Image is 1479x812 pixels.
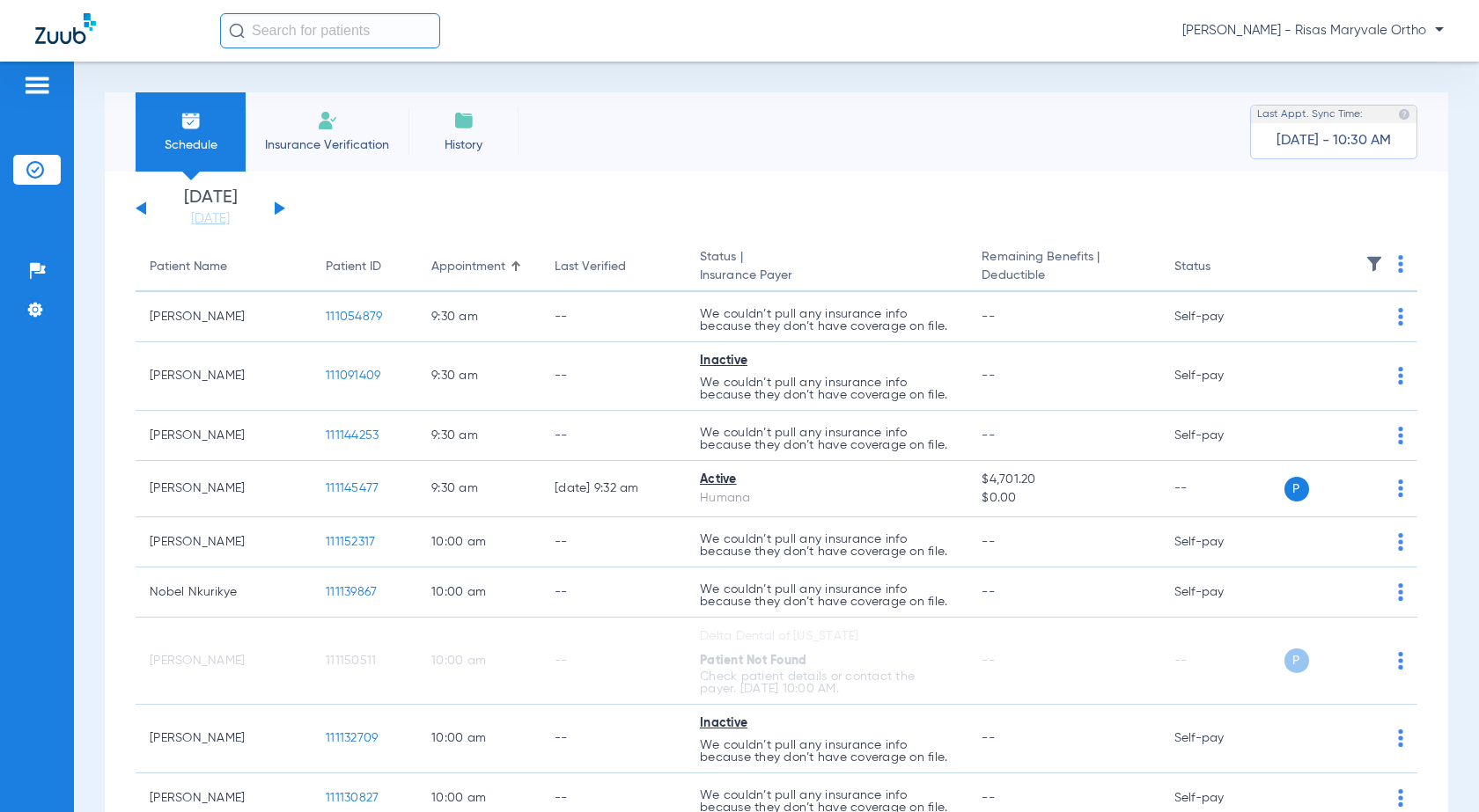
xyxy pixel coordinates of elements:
span: Insurance Payer [700,267,953,285]
div: Patient Name [150,258,298,276]
td: [PERSON_NAME] [136,461,312,517]
p: We couldn’t pull any insurance info because they don’t have coverage on file. [700,533,953,558]
td: Self-pay [1160,517,1279,567]
div: Humana [700,489,953,508]
img: Search Icon [229,23,245,39]
a: [DATE] [158,210,263,228]
img: hamburger-icon [23,75,51,96]
span: $4,701.20 [982,471,1145,489]
span: 111144253 [326,429,379,442]
div: Active [700,471,953,489]
span: -- [982,586,995,598]
td: -- [541,618,686,705]
td: 10:00 AM [417,517,541,567]
td: 10:00 AM [417,705,541,773]
span: 111145477 [326,482,379,494]
span: -- [982,655,995,667]
div: Appointment [431,258,505,276]
p: We couldn’t pull any insurance info because they don’t have coverage on file. [700,427,953,451]
span: Last Appt. Sync Time: [1257,106,1363,123]
td: -- [541,342,686,411]
td: [PERSON_NAME] [136,411,312,461]
span: -- [982,429,995,442]
img: group-dot-blue.svg [1398,255,1403,273]
p: We couldn’t pull any insurance info because they don’t have coverage on file. [700,739,953,764]
span: Schedule [149,136,232,154]
span: [DATE] - 10:30 AM [1277,132,1391,150]
td: Self-pay [1160,292,1279,342]
div: Patient ID [326,258,381,276]
span: 111054879 [326,311,382,323]
span: 111152317 [326,536,375,548]
span: Patient Not Found [700,655,806,667]
input: Search for patients [220,13,440,48]
td: Nobel Nkurikye [136,567,312,618]
td: -- [541,411,686,461]
p: We couldn’t pull any insurance info because they don’t have coverage on file. [700,377,953,401]
td: Self-pay [1160,567,1279,618]
img: group-dot-blue.svg [1398,427,1403,444]
p: We couldn’t pull any insurance info because they don’t have coverage on file. [700,308,953,333]
img: History [453,110,475,131]
span: Deductible [982,267,1145,285]
th: Remaining Benefits | [968,243,1159,292]
span: -- [982,536,995,548]
img: Zuub Logo [35,13,96,44]
td: [DATE] 9:32 AM [541,461,686,517]
div: Last Verified [555,258,626,276]
td: 9:30 AM [417,342,541,411]
img: Schedule [180,110,202,131]
img: group-dot-blue.svg [1398,789,1403,807]
span: -- [982,732,995,744]
div: Inactive [700,714,953,733]
td: 9:30 AM [417,411,541,461]
li: [DATE] [158,189,263,228]
td: 9:30 AM [417,292,541,342]
td: -- [1160,618,1279,705]
p: Check patient details or contact the payer. [DATE] 10:00 AM. [700,670,953,695]
td: -- [541,705,686,773]
span: 111139867 [326,586,377,598]
img: group-dot-blue.svg [1398,533,1403,551]
span: Insurance Verification [259,136,395,154]
img: group-dot-blue.svg [1398,583,1403,601]
td: 9:30 AM [417,461,541,517]
img: group-dot-blue.svg [1398,367,1403,384]
img: group-dot-blue.svg [1398,479,1403,497]
td: [PERSON_NAME] [136,705,312,773]
div: Patient ID [326,258,403,276]
span: P [1284,477,1309,501]
span: [PERSON_NAME] - Risas Maryvale Ortho [1182,22,1444,40]
td: -- [1160,461,1279,517]
th: Status | [686,243,968,292]
span: -- [982,311,995,323]
div: Patient Name [150,258,227,276]
span: 111150511 [326,655,376,667]
img: filter.svg [1365,255,1383,273]
td: [PERSON_NAME] [136,342,312,411]
img: group-dot-blue.svg [1398,729,1403,747]
span: History [422,136,505,154]
td: -- [541,517,686,567]
img: last sync help info [1398,108,1410,121]
span: -- [982,792,995,804]
td: -- [541,567,686,618]
td: [PERSON_NAME] [136,292,312,342]
span: 111130827 [326,792,379,804]
span: -- [982,369,995,382]
div: Delta Dental of [US_STATE] [700,627,953,646]
td: Self-pay [1160,342,1279,411]
img: Manual Insurance Verification [317,110,338,131]
span: $0.00 [982,489,1145,508]
span: P [1284,648,1309,673]
td: 10:00 AM [417,618,541,705]
span: 111091409 [326,369,380,382]
td: [PERSON_NAME] [136,517,312,567]
img: group-dot-blue.svg [1398,308,1403,326]
td: [PERSON_NAME] [136,618,312,705]
div: Last Verified [555,258,672,276]
td: 10:00 AM [417,567,541,618]
th: Status [1160,243,1279,292]
div: Inactive [700,352,953,370]
span: 111132709 [326,732,378,744]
